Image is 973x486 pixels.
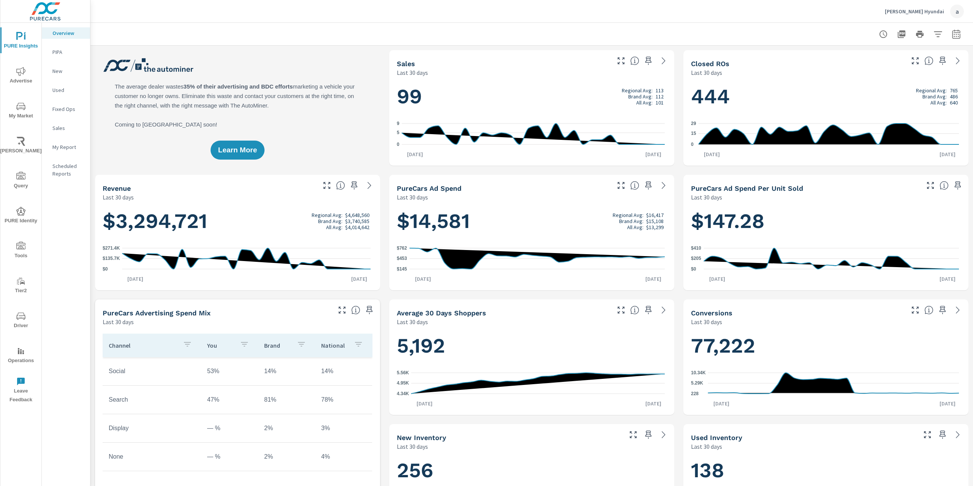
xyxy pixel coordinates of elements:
text: 5.29K [691,381,703,386]
h5: PureCars Advertising Spend Mix [103,309,211,317]
span: Number of vehicles sold by the dealership over the selected date range. [Source: This data is sou... [630,56,639,65]
p: All Avg: [326,224,342,230]
div: My Report [42,141,90,153]
p: Brand Avg: [628,93,653,100]
div: Fixed Ops [42,103,90,115]
p: Sales [52,124,84,132]
span: Save this to your personalized report [937,429,949,441]
p: $4,648,560 [345,212,369,218]
text: 5 [397,130,399,135]
text: $453 [397,256,407,261]
span: Tools [3,242,39,260]
a: See more details in report [363,179,376,192]
span: Number of Repair Orders Closed by the selected dealership group over the selected time range. [So... [924,56,933,65]
h5: Average 30 Days Shoppers [397,309,486,317]
button: Make Fullscreen [627,429,639,441]
div: Overview [42,27,90,39]
td: 81% [258,390,315,409]
button: "Export Report to PDF" [894,27,909,42]
p: Brand Avg: [619,218,643,224]
p: Regional Avg: [312,212,342,218]
p: Regional Avg: [622,87,653,93]
button: Make Fullscreen [909,304,921,316]
span: A rolling 30 day total of daily Shoppers on the dealership website, averaged over the selected da... [630,306,639,315]
span: Save this to your personalized report [642,304,654,316]
a: See more details in report [658,55,670,67]
span: Save this to your personalized report [642,179,654,192]
td: 14% [315,362,372,381]
span: My Market [3,102,39,120]
p: 112 [656,93,664,100]
p: [DATE] [934,150,961,158]
p: 765 [950,87,958,93]
td: 14% [258,362,315,381]
p: PIPA [52,48,84,56]
span: Total cost of media for all PureCars channels for the selected dealership group over the selected... [630,181,639,190]
span: Save this to your personalized report [937,304,949,316]
h1: $14,581 [397,208,667,234]
div: nav menu [0,23,41,407]
text: 4.95K [397,381,409,386]
span: Driver [3,312,39,330]
p: Last 30 days [691,317,722,326]
h1: 99 [397,84,667,109]
h1: 256 [397,458,667,483]
text: $0 [103,266,108,272]
a: See more details in report [658,304,670,316]
span: This table looks at how you compare to the amount of budget you spend per channel as opposed to y... [351,306,360,315]
p: [DATE] [934,275,961,283]
span: Total sales revenue over the selected date range. [Source: This data is sourced from the dealer’s... [336,181,345,190]
button: Learn More [211,141,265,160]
button: Print Report [912,27,927,42]
p: 113 [656,87,664,93]
text: 10.34K [691,370,706,375]
h1: 5,192 [397,333,667,359]
p: Last 30 days [397,317,428,326]
p: Scheduled Reports [52,162,84,177]
div: a [950,5,964,18]
h5: Conversions [691,309,732,317]
td: — % [201,419,258,438]
span: Leave Feedback [3,377,39,404]
text: $145 [397,266,407,272]
a: See more details in report [952,304,964,316]
span: Average cost of advertising per each vehicle sold at the dealer over the selected date range. The... [940,181,949,190]
div: PIPA [42,46,90,58]
a: See more details in report [952,429,964,441]
h5: Sales [397,60,415,68]
span: Query [3,172,39,190]
button: Select Date Range [949,27,964,42]
span: PURE Identity [3,207,39,225]
p: Last 30 days [103,193,134,202]
p: [DATE] [704,275,731,283]
a: See more details in report [658,179,670,192]
p: Last 30 days [103,317,134,326]
p: [DATE] [411,400,438,407]
h1: $147.28 [691,208,961,234]
div: Sales [42,122,90,134]
text: 29 [691,121,696,126]
text: $271.4K [103,245,120,251]
p: [DATE] [402,150,428,158]
h5: New Inventory [397,434,446,442]
span: [PERSON_NAME] [3,137,39,155]
p: Regional Avg: [916,87,947,93]
p: All Avg: [627,224,643,230]
td: 53% [201,362,258,381]
text: 0 [691,142,694,147]
text: 228 [691,391,699,396]
button: Make Fullscreen [615,304,627,316]
div: Scheduled Reports [42,160,90,179]
p: [PERSON_NAME] Hyundai [885,8,944,15]
td: Display [103,419,201,438]
button: Make Fullscreen [909,55,921,67]
text: 5.56K [397,370,409,375]
span: Save this to your personalized report [937,55,949,67]
p: Last 30 days [691,193,722,202]
p: All Avg: [636,100,653,106]
p: [DATE] [122,275,149,283]
p: [DATE] [410,275,436,283]
h5: PureCars Ad Spend Per Unit Sold [691,184,803,192]
span: Save this to your personalized report [952,179,964,192]
p: Used [52,86,84,94]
